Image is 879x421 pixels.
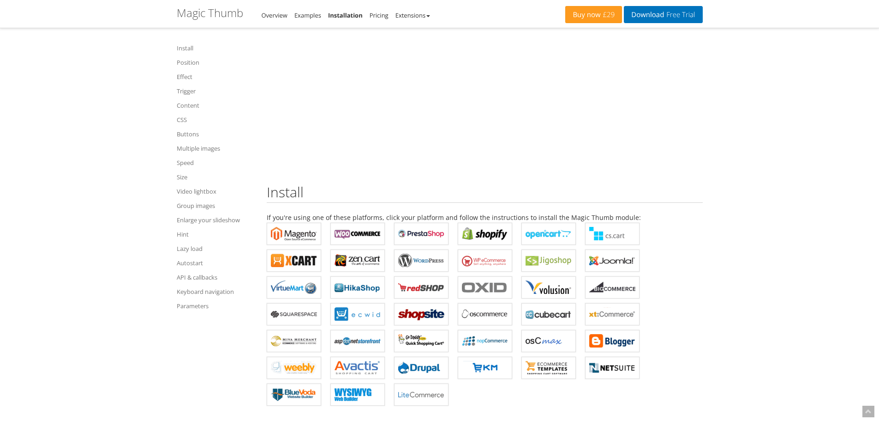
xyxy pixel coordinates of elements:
[330,223,385,245] a: Magic Thumb for WooCommerce
[521,250,576,272] a: Magic Thumb for Jigoshop
[394,384,448,406] a: Magic Thumb for LiteCommerce
[462,254,508,268] b: Magic Thumb for WP e-Commerce
[398,227,444,241] b: Magic Thumb for PrestaShop
[335,281,381,294] b: Magic Thumb for HikaShop
[585,303,640,325] a: Magic Thumb for xt:Commerce
[177,272,255,283] a: API & callbacks
[177,157,255,168] a: Speed
[271,281,317,294] b: Magic Thumb for VirtueMart
[335,361,381,375] b: Magic Thumb for Avactis
[262,11,287,19] a: Overview
[589,254,635,268] b: Magic Thumb for Joomla
[462,281,508,294] b: Magic Thumb for OXID
[585,250,640,272] a: Magic Thumb for Joomla
[585,276,640,299] a: Magic Thumb for Bigcommerce
[394,276,448,299] a: Magic Thumb for redSHOP
[267,184,703,203] h2: Install
[271,307,317,321] b: Magic Thumb for Squarespace
[330,384,385,406] a: Magic Thumb for WYSIWYG
[177,214,255,226] a: Enlarge your slideshow
[271,227,317,241] b: Magic Thumb for Magento
[271,254,317,268] b: Magic Thumb for X-Cart
[521,330,576,352] a: Magic Thumb for osCMax
[177,243,255,254] a: Lazy load
[624,6,702,23] a: DownloadFree Trial
[462,334,508,348] b: Magic Thumb for nopCommerce
[458,357,512,379] a: Magic Thumb for EKM
[177,114,255,125] a: CSS
[458,303,512,325] a: Magic Thumb for osCommerce
[521,303,576,325] a: Magic Thumb for CubeCart
[398,281,444,294] b: Magic Thumb for redSHOP
[335,227,381,241] b: Magic Thumb for WooCommerce
[601,11,615,18] span: £29
[267,223,321,245] a: Magic Thumb for Magento
[177,7,243,19] h1: Magic Thumb
[398,388,444,402] b: Magic Thumb for LiteCommerce
[177,186,255,197] a: Video lightbox
[330,276,385,299] a: Magic Thumb for HikaShop
[177,43,255,54] a: Install
[335,334,381,348] b: Magic Thumb for AspDotNetStorefront
[177,229,255,240] a: Hint
[589,281,635,294] b: Magic Thumb for Bigcommerce
[664,11,695,18] span: Free Trial
[271,388,317,402] b: Magic Thumb for BlueVoda
[330,330,385,352] a: Magic Thumb for AspDotNetStorefront
[521,223,576,245] a: Magic Thumb for OpenCart
[398,307,444,321] b: Magic Thumb for ShopSite
[267,357,321,379] a: Magic Thumb for Weebly
[565,6,622,23] a: Buy now£29
[335,388,381,402] b: Magic Thumb for WYSIWYG
[267,276,321,299] a: Magic Thumb for VirtueMart
[462,361,508,375] b: Magic Thumb for EKM
[271,334,317,348] b: Magic Thumb for Miva Merchant
[589,334,635,348] b: Magic Thumb for Blogger
[526,227,572,241] b: Magic Thumb for OpenCart
[267,250,321,272] a: Magic Thumb for X-Cart
[177,100,255,111] a: Content
[330,303,385,325] a: Magic Thumb for ECWID
[526,307,572,321] b: Magic Thumb for CubeCart
[370,11,389,19] a: Pricing
[177,200,255,211] a: Group images
[458,223,512,245] a: Magic Thumb for Shopify
[462,227,508,241] b: Magic Thumb for Shopify
[267,303,321,325] a: Magic Thumb for Squarespace
[271,361,317,375] b: Magic Thumb for Weebly
[394,303,448,325] a: Magic Thumb for ShopSite
[177,71,255,82] a: Effect
[177,286,255,297] a: Keyboard navigation
[398,361,444,375] b: Magic Thumb for Drupal
[589,307,635,321] b: Magic Thumb for xt:Commerce
[267,330,321,352] a: Magic Thumb for Miva Merchant
[521,276,576,299] a: Magic Thumb for Volusion
[458,276,512,299] a: Magic Thumb for OXID
[458,250,512,272] a: Magic Thumb for WP e-Commerce
[177,300,255,311] a: Parameters
[394,357,448,379] a: Magic Thumb for Drupal
[526,361,572,375] b: Magic Thumb for ecommerce Templates
[394,250,448,272] a: Magic Thumb for WordPress
[177,143,255,154] a: Multiple images
[330,250,385,272] a: Magic Thumb for Zen Cart
[589,227,635,241] b: Magic Thumb for CS-Cart
[589,361,635,375] b: Magic Thumb for NetSuite
[398,254,444,268] b: Magic Thumb for WordPress
[394,223,448,245] a: Magic Thumb for PrestaShop
[177,257,255,268] a: Autostart
[458,330,512,352] a: Magic Thumb for nopCommerce
[177,128,255,140] a: Buttons
[328,11,363,19] a: Installation
[294,11,321,19] a: Examples
[585,357,640,379] a: Magic Thumb for NetSuite
[177,57,255,68] a: Position
[335,307,381,321] b: Magic Thumb for ECWID
[585,330,640,352] a: Magic Thumb for Blogger
[267,384,321,406] a: Magic Thumb for BlueVoda
[395,11,430,19] a: Extensions
[526,334,572,348] b: Magic Thumb for osCMax
[177,171,255,183] a: Size
[335,254,381,268] b: Magic Thumb for Zen Cart
[585,223,640,245] a: Magic Thumb for CS-Cart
